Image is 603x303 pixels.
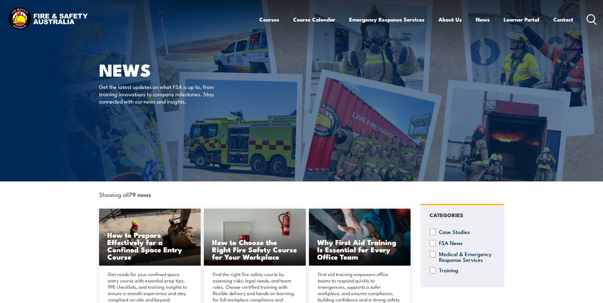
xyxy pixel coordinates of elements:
h3: How to Choose the Right Fire Safety Course for Your Workplace [212,238,298,260]
p: Get ready for your confined space entry course with essential prep tips, PPE checklists, and trai... [108,271,190,303]
h1: News [99,62,255,77]
a: Learner Portal [504,11,539,28]
a: Courses [259,11,279,28]
p: Get the latest updates on what FSA is up to, from training innovations to company milestones. Sta... [99,83,215,105]
strong: 79 news [129,190,151,199]
a: Contact [553,11,573,28]
h3: Why First Aid Training Is Essential for Every Office Team [317,238,403,260]
h3: How to Prepare Effectively for a Confined Space Entry Course [107,231,193,260]
a: How to Choose the Right Fire Safety Course for Your Workplace [204,209,306,266]
label: Training [439,267,458,274]
a: Emergency Response Services [349,11,424,28]
a: About Us [438,11,462,28]
img: pexels-nicholas-lim-1397061-3792575 [99,209,201,266]
img: pexels-jan-van-der-wolf-11680885-19143940 [204,209,306,266]
a: Course Calendar [293,11,335,28]
label: Medical & Emergency Response Services [439,251,494,262]
a: Why First Aid Training Is Essential for Every Office Team [309,209,411,266]
img: pexels-rdne-6519905 [309,209,411,266]
a: How to Prepare Effectively for a Confined Space Entry Course [99,209,201,266]
h4: CATEGORIES [430,211,463,219]
label: Case Studies [439,229,470,235]
label: FSA News [439,240,462,246]
a: News [476,11,490,28]
span: Showing all [99,191,151,198]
